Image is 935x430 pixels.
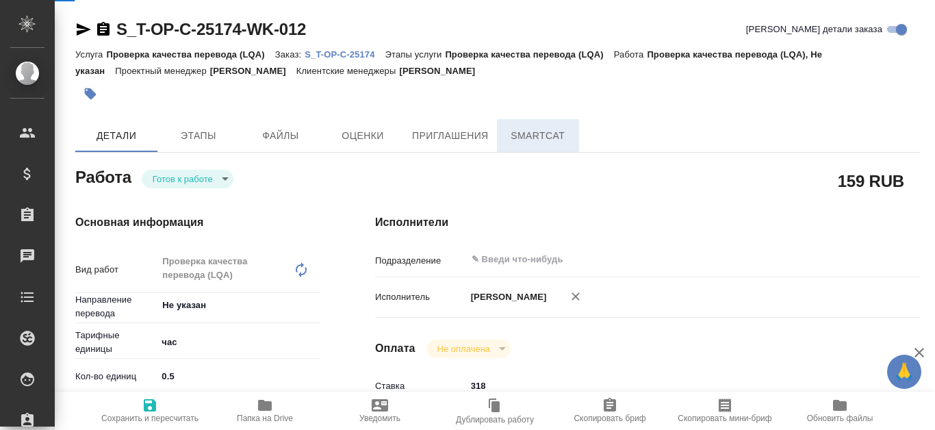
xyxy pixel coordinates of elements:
button: Open [313,304,316,307]
span: Оценки [330,127,396,144]
p: Тарифные единицы [75,329,157,356]
button: Уведомить [322,392,437,430]
p: S_T-OP-C-25174 [305,49,385,60]
span: Папка на Drive [237,414,293,423]
p: Исполнитель [375,290,466,304]
p: Подразделение [375,254,466,268]
span: SmartCat [505,127,571,144]
span: Детали [84,127,149,144]
h2: Работа [75,164,131,188]
p: Услуга [75,49,106,60]
button: Готов к работе [149,173,217,185]
p: Проверка качества перевода (LQA) [445,49,613,60]
button: Скопировать ссылку [95,21,112,38]
input: ✎ Введи что-нибудь [157,366,320,386]
button: Удалить исполнителя [561,281,591,312]
span: Обновить файлы [807,414,873,423]
h4: Основная информация [75,214,320,231]
p: Проверка качества перевода (LQA) [106,49,274,60]
h2: 159 RUB [838,169,904,192]
p: [PERSON_NAME] [210,66,296,76]
span: Скопировать бриф [574,414,645,423]
button: Обновить файлы [782,392,897,430]
div: Готов к работе [426,340,511,358]
p: [PERSON_NAME] [399,66,485,76]
h4: Оплата [375,340,415,357]
button: Папка на Drive [207,392,322,430]
h4: Исполнители [375,214,920,231]
span: Этапы [166,127,231,144]
span: 🙏 [893,357,916,386]
p: Кол-во единиц [75,370,157,383]
button: Скопировать мини-бриф [667,392,782,430]
button: 🙏 [887,355,921,389]
button: Open [867,258,870,261]
div: час [157,331,320,354]
span: Дублировать работу [456,415,534,425]
a: S_T-OP-C-25174 [305,48,385,60]
button: Добавить тэг [75,79,105,109]
span: Файлы [248,127,313,144]
span: Скопировать мини-бриф [678,414,771,423]
p: Заказ: [275,49,305,60]
button: Сохранить и пересчитать [92,392,207,430]
span: [PERSON_NAME] детали заказа [746,23,882,36]
span: Сохранить и пересчитать [101,414,198,423]
a: S_T-OP-C-25174-WK-012 [116,20,306,38]
p: Работа [614,49,648,60]
span: Уведомить [359,414,400,423]
button: Скопировать бриф [552,392,667,430]
div: Готов к работе [142,170,233,188]
p: Клиентские менеджеры [296,66,400,76]
p: Этапы услуги [385,49,446,60]
p: Направление перевода [75,293,157,320]
p: [PERSON_NAME] [466,290,547,304]
button: Не оплачена [433,343,494,355]
input: ✎ Введи что-нибудь [470,251,825,268]
button: Дублировать работу [437,392,552,430]
span: Приглашения [412,127,489,144]
p: Ставка [375,379,466,393]
button: Скопировать ссылку для ЯМессенджера [75,21,92,38]
input: ✎ Введи что-нибудь [466,376,875,396]
p: Вид работ [75,263,157,277]
p: Проектный менеджер [115,66,209,76]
